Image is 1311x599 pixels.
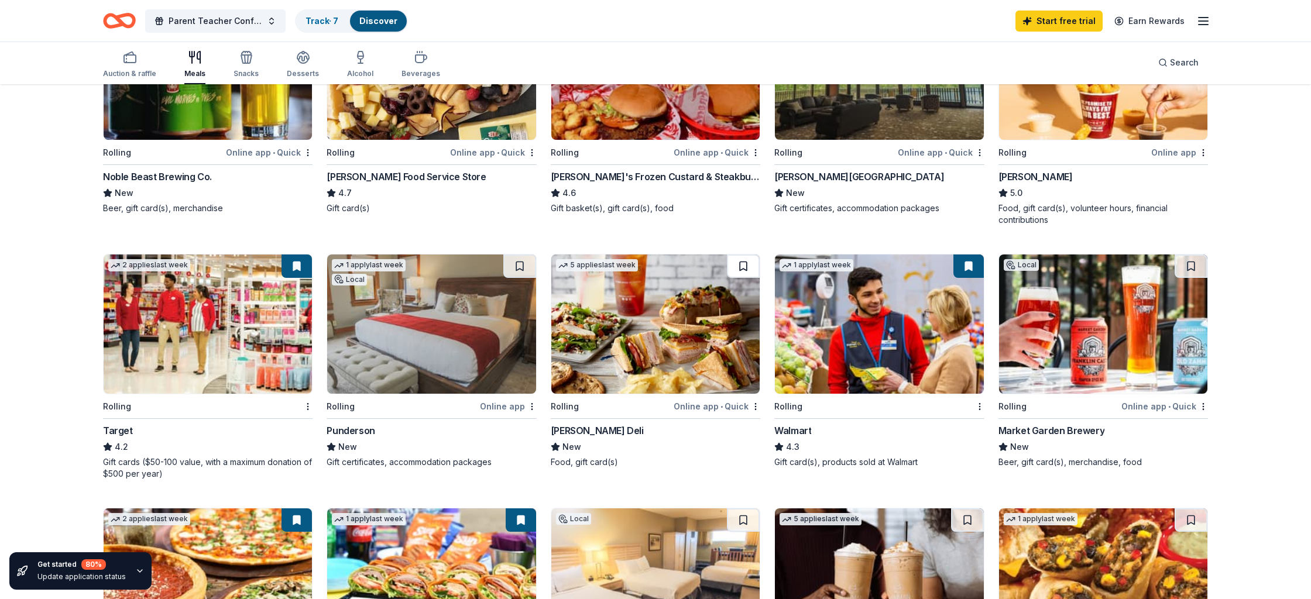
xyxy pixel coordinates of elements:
[1121,399,1208,414] div: Online app Quick
[551,254,760,394] img: Image for McAlister's Deli
[998,400,1027,414] div: Rolling
[774,400,802,414] div: Rolling
[774,170,944,184] div: [PERSON_NAME][GEOGRAPHIC_DATA]
[327,254,536,468] a: Image for Punderson1 applylast weekLocalRollingOnline appPundersonNewGift certificates, accommoda...
[551,456,760,468] div: Food, gift card(s)
[720,148,723,157] span: •
[103,202,313,214] div: Beer, gift card(s), merchandise
[145,9,286,33] button: Parent Teacher Conference Night
[103,46,156,84] button: Auction & raffle
[556,513,591,525] div: Local
[551,424,644,438] div: [PERSON_NAME] Deli
[332,274,367,285] div: Local
[497,148,499,157] span: •
[674,399,760,414] div: Online app Quick
[115,440,128,454] span: 4.2
[234,46,259,84] button: Snacks
[226,145,313,160] div: Online app Quick
[1149,51,1208,74] button: Search
[287,46,319,84] button: Desserts
[998,146,1027,160] div: Rolling
[551,254,760,468] a: Image for McAlister's Deli5 applieslast weekRollingOnline app•Quick[PERSON_NAME] DeliNewFood, gif...
[169,14,262,28] span: Parent Teacher Conference Night
[103,146,131,160] div: Rolling
[306,16,338,26] a: Track· 7
[1004,513,1077,525] div: 1 apply last week
[898,145,984,160] div: Online app Quick
[480,399,537,414] div: Online app
[184,69,205,78] div: Meals
[37,559,126,570] div: Get started
[999,254,1207,394] img: Image for Market Garden Brewery
[674,145,760,160] div: Online app Quick
[103,424,133,438] div: Target
[115,186,133,200] span: New
[273,148,275,157] span: •
[401,69,440,78] div: Beverages
[108,259,190,271] div: 2 applies last week
[998,202,1208,226] div: Food, gift card(s), volunteer hours, financial contributions
[327,456,536,468] div: Gift certificates, accommodation packages
[1004,259,1039,271] div: Local
[104,254,312,394] img: Image for Target
[1151,145,1208,160] div: Online app
[295,9,408,33] button: Track· 7Discover
[327,146,355,160] div: Rolling
[347,46,373,84] button: Alcohol
[1168,402,1171,411] span: •
[556,259,638,271] div: 5 applies last week
[562,440,581,454] span: New
[780,259,853,271] div: 1 apply last week
[103,400,131,414] div: Rolling
[1010,186,1022,200] span: 5.0
[234,69,259,78] div: Snacks
[720,402,723,411] span: •
[998,170,1073,184] div: [PERSON_NAME]
[945,148,947,157] span: •
[774,254,984,468] a: Image for Walmart1 applylast weekRollingWalmart4.3Gift card(s), products sold at Walmart
[37,572,126,581] div: Update application status
[103,254,313,480] a: Image for Target2 applieslast weekRollingTarget4.2Gift cards ($50-100 value, with a maximum donat...
[287,69,319,78] div: Desserts
[338,186,352,200] span: 4.7
[551,400,579,414] div: Rolling
[551,202,760,214] div: Gift basket(s), gift card(s), food
[103,456,313,480] div: Gift cards ($50-100 value, with a maximum donation of $500 per year)
[551,170,760,184] div: [PERSON_NAME]'s Frozen Custard & Steakburgers
[332,259,406,271] div: 1 apply last week
[327,202,536,214] div: Gift card(s)
[774,146,802,160] div: Rolling
[327,170,486,184] div: [PERSON_NAME] Food Service Store
[103,170,212,184] div: Noble Beast Brewing Co.
[347,69,373,78] div: Alcohol
[327,400,355,414] div: Rolling
[1170,56,1199,70] span: Search
[184,46,205,84] button: Meals
[81,559,106,570] div: 80 %
[998,424,1105,438] div: Market Garden Brewery
[1010,440,1029,454] span: New
[332,513,406,525] div: 1 apply last week
[774,424,811,438] div: Walmart
[774,202,984,214] div: Gift certificates, accommodation packages
[108,513,190,525] div: 2 applies last week
[786,186,805,200] span: New
[780,513,862,525] div: 5 applies last week
[103,7,136,35] a: Home
[327,424,375,438] div: Punderson
[103,69,156,78] div: Auction & raffle
[338,440,357,454] span: New
[998,456,1208,468] div: Beer, gift card(s), merchandise, food
[786,440,799,454] span: 4.3
[450,145,537,160] div: Online app Quick
[1107,11,1192,32] a: Earn Rewards
[401,46,440,84] button: Beverages
[327,254,536,394] img: Image for Punderson
[562,186,576,200] span: 4.6
[774,456,984,468] div: Gift card(s), products sold at Walmart
[1015,11,1103,32] a: Start free trial
[998,254,1208,468] a: Image for Market Garden BreweryLocalRollingOnline app•QuickMarket Garden BreweryNewBeer, gift car...
[551,146,579,160] div: Rolling
[775,254,983,394] img: Image for Walmart
[359,16,397,26] a: Discover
